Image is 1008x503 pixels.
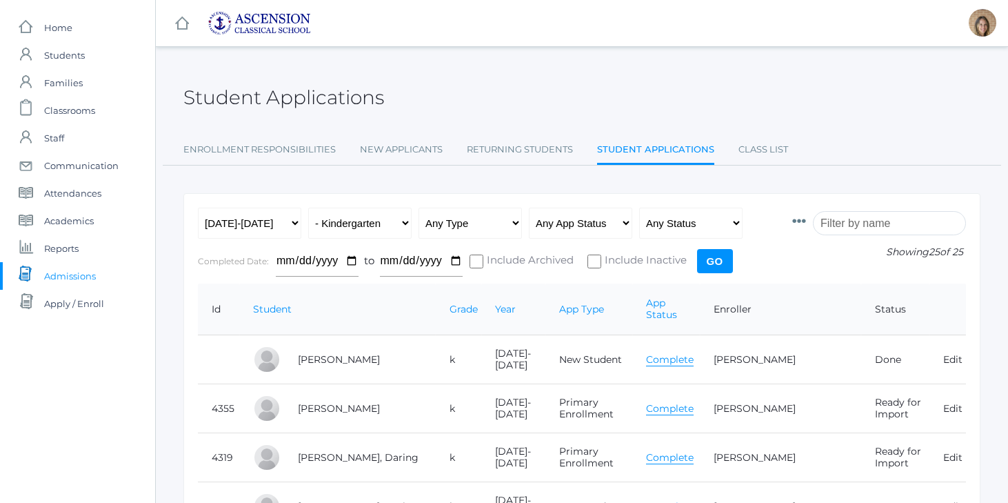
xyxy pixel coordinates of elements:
span: Reports [44,235,79,262]
a: Grade [450,303,478,315]
div: Daring Ballew [253,444,281,471]
a: [PERSON_NAME], Daring [298,451,419,464]
td: k [436,335,481,384]
input: Filter by name [813,211,966,235]
td: Done [861,335,929,384]
td: 4319 [198,433,239,482]
td: Primary Enrollment [545,384,632,433]
a: [PERSON_NAME] [298,402,380,415]
a: New Applicants [360,136,443,164]
span: to [364,254,374,267]
td: Primary Enrollment [545,433,632,482]
input: To [380,246,463,277]
td: k [436,433,481,482]
span: Academics [44,207,94,235]
a: Student [253,303,292,315]
span: Apply / Enroll [44,290,104,317]
div: Oscar Anderson [253,395,281,422]
a: Year [495,303,516,315]
span: Admissions [44,262,96,290]
a: Edit [943,353,962,366]
a: Returning Students [467,136,573,164]
th: Id [198,284,239,335]
span: Students [44,41,85,69]
td: [DATE]-[DATE] [481,384,546,433]
span: Families [44,69,83,97]
input: From [276,246,359,277]
span: Staff [44,124,64,152]
span: Include Inactive [601,253,687,270]
a: Student Applications [597,136,714,166]
span: Home [44,14,72,41]
a: Edit [943,451,962,464]
div: Britney Smith [969,9,996,37]
input: Include Inactive [587,255,601,268]
a: Complete [646,353,694,366]
a: Edit [943,402,962,415]
p: Showing of 25 [792,245,966,259]
th: Enroller [700,284,861,335]
a: [PERSON_NAME] [714,353,796,366]
a: Complete [646,451,694,464]
input: Go [697,249,733,273]
a: Class List [738,136,788,164]
span: Attendances [44,179,101,207]
span: Communication [44,152,119,179]
td: Ready for Import [861,433,929,482]
td: [PERSON_NAME] [284,335,436,384]
td: [DATE]-[DATE] [481,335,546,384]
a: App Status [646,297,677,321]
span: Include Archived [483,253,574,270]
a: Complete [646,402,694,415]
td: 4355 [198,384,239,433]
td: New Student [545,335,632,384]
td: k [436,384,481,433]
span: 25 [929,246,940,258]
th: Status [861,284,929,335]
span: Classrooms [44,97,95,124]
td: Ready for Import [861,384,929,433]
img: ascension-logo-blue-113fc29133de2fb5813e50b71547a291c5fdb7962bf76d49838a2a14a36269ea.jpg [208,11,311,35]
a: [PERSON_NAME] [714,402,796,415]
a: [PERSON_NAME] [714,451,796,464]
input: Include Archived [470,255,483,268]
td: [DATE]-[DATE] [481,433,546,482]
h2: Student Applications [183,87,384,108]
a: Enrollment Responsibilities [183,136,336,164]
a: App Type [559,303,604,315]
label: Completed Date: [198,256,269,266]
